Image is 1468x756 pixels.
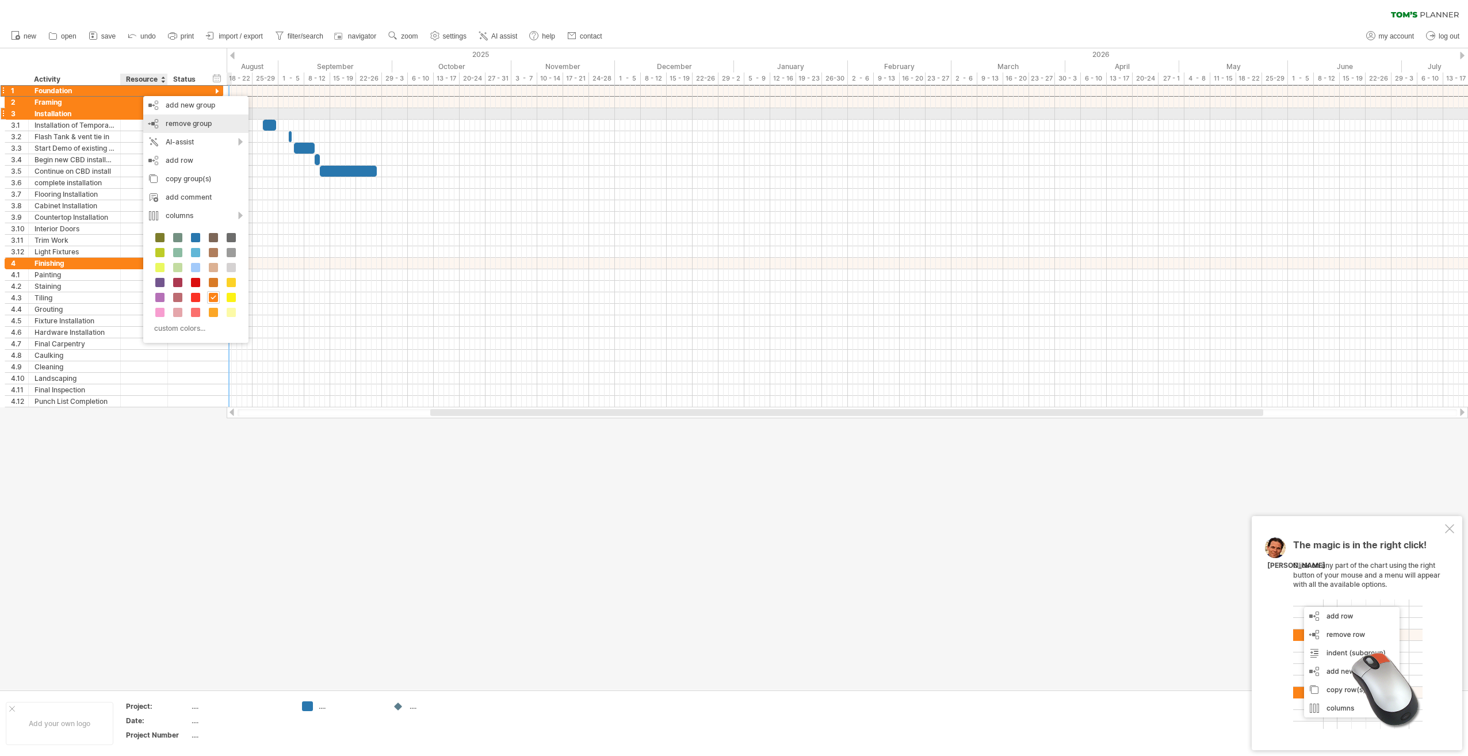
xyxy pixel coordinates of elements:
div: 3.10 [11,223,28,234]
div: 18 - 22 [227,72,253,85]
div: 16 - 20 [900,72,926,85]
div: 9 - 13 [874,72,900,85]
div: Project Number [126,730,189,740]
div: 5 - 9 [744,72,770,85]
div: 2 - 6 [848,72,874,85]
div: custom colors... [149,320,239,336]
div: 8 - 12 [304,72,330,85]
a: my account [1363,29,1417,44]
span: filter/search [288,32,323,40]
div: 2 - 6 [951,72,977,85]
div: 16 - 20 [1003,72,1029,85]
div: 3.9 [11,212,28,223]
div: Finishing [35,258,114,269]
div: Project: [126,701,189,711]
div: .... [192,730,288,740]
div: 25-29 [1262,72,1288,85]
div: 22-26 [356,72,382,85]
div: Status [173,74,198,85]
div: Tiling [35,292,114,303]
div: 23 - 27 [926,72,951,85]
span: save [101,32,116,40]
span: settings [443,32,467,40]
div: 4.1 [11,269,28,280]
div: 4 [11,258,28,269]
div: add comment [143,188,249,207]
div: 22-26 [693,72,718,85]
div: 4.6 [11,327,28,338]
a: log out [1423,29,1463,44]
div: 12 - 16 [770,72,796,85]
div: 29 - 3 [1391,72,1417,85]
div: Continue on CBD install [35,166,114,177]
div: 3.1 [11,120,28,131]
div: 4.3 [11,292,28,303]
div: Add your own logo [6,702,113,745]
div: 3.6 [11,177,28,188]
span: The magic is in the right click! [1293,539,1427,556]
a: AI assist [476,29,521,44]
div: 15 - 19 [667,72,693,85]
div: Staining [35,281,114,292]
div: 22-26 [1366,72,1391,85]
div: 4 - 8 [1184,72,1210,85]
span: undo [140,32,156,40]
div: Caulking [35,350,114,361]
a: undo [125,29,159,44]
div: 4.4 [11,304,28,315]
a: zoom [385,29,421,44]
div: 3.2 [11,131,28,142]
div: Grouting [35,304,114,315]
div: 30 - 3 [1055,72,1081,85]
span: new [24,32,36,40]
div: .... [192,716,288,726]
div: 4.5 [11,315,28,326]
div: 20-24 [460,72,485,85]
span: print [181,32,194,40]
div: 1 - 5 [278,72,304,85]
div: Interior Doors [35,223,114,234]
div: 8 - 12 [641,72,667,85]
div: Punch List Completion [35,396,114,407]
span: import / export [219,32,263,40]
div: 4.2 [11,281,28,292]
div: 4.11 [11,384,28,395]
div: add new group [143,96,249,114]
div: Click on any part of the chart using the right button of your mouse and a menu will appear with a... [1293,540,1443,729]
div: Framing [35,97,114,108]
div: 3.12 [11,246,28,257]
div: [PERSON_NAME] [1267,561,1325,571]
a: import / export [203,29,266,44]
div: 13 - 17 [1107,72,1133,85]
div: 29 - 3 [382,72,408,85]
div: 26-30 [822,72,848,85]
div: 10 - 14 [537,72,563,85]
span: zoom [401,32,418,40]
div: 3.3 [11,143,28,154]
div: February 2026 [848,60,951,72]
div: Cabinet Installation [35,200,114,211]
div: September 2025 [278,60,392,72]
a: settings [427,29,470,44]
div: columns [143,207,249,225]
div: 4.9 [11,361,28,372]
div: 18 - 22 [1236,72,1262,85]
div: Flash Tank & vent tie in [35,131,114,142]
div: 6 - 10 [1081,72,1107,85]
div: October 2025 [392,60,511,72]
div: June 2026 [1288,60,1402,72]
div: 6 - 10 [1417,72,1443,85]
div: 27 - 31 [485,72,511,85]
div: complete installation [35,177,114,188]
div: AI-assist [143,133,249,151]
span: navigator [348,32,376,40]
div: Final Carpentry [35,338,114,349]
div: 11 - 15 [1210,72,1236,85]
div: 2 [11,97,28,108]
div: .... [410,701,472,711]
a: open [45,29,80,44]
div: 29 - 2 [718,72,744,85]
a: navigator [332,29,380,44]
div: 4.12 [11,396,28,407]
div: 9 - 13 [977,72,1003,85]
